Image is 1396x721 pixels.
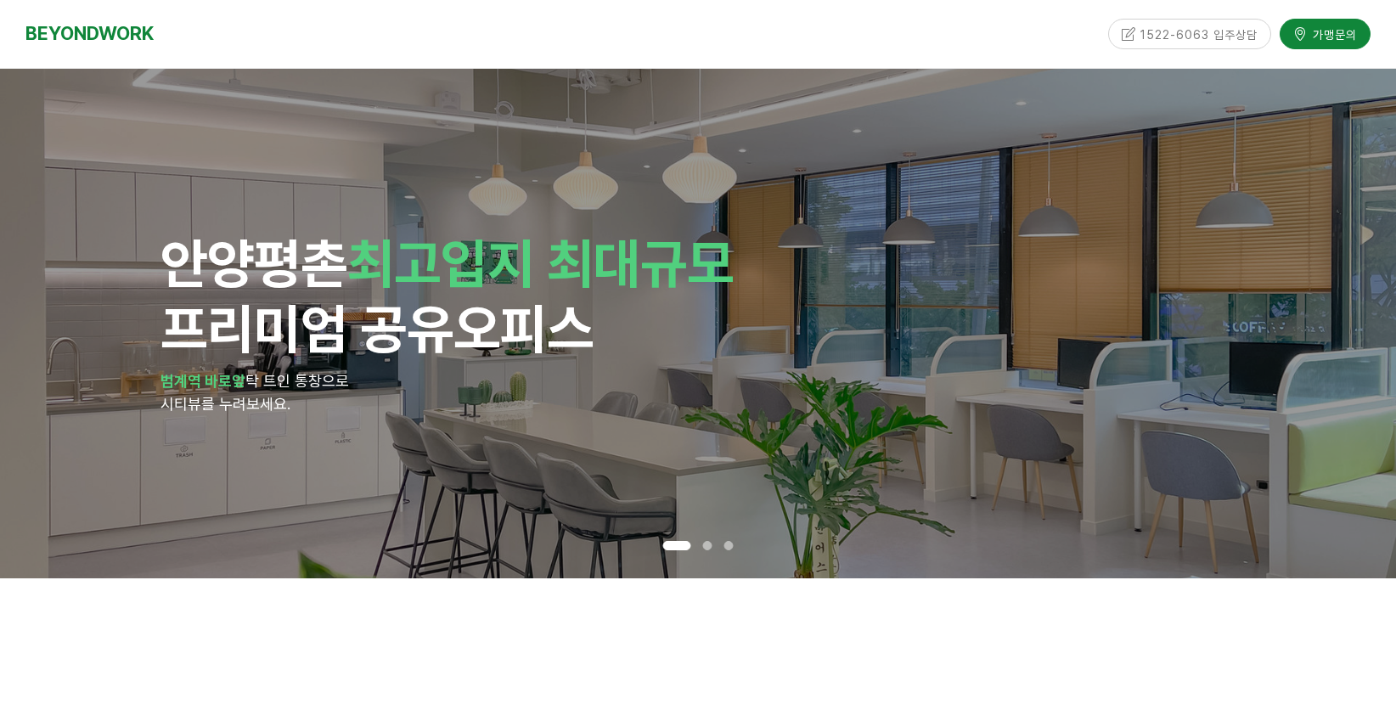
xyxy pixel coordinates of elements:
span: 탁 트인 통창으로 [245,372,349,390]
span: 안양 프리미엄 공유오피스 [160,231,734,361]
span: 평촌 [254,231,347,296]
span: 최고입지 최대규모 [347,231,734,296]
a: 가맹문의 [1280,17,1371,47]
strong: 범계역 바로앞 [160,372,245,390]
span: 가맹문의 [1308,24,1357,41]
span: 시티뷰를 누려보세요. [160,395,290,413]
a: BEYONDWORK [25,18,154,49]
